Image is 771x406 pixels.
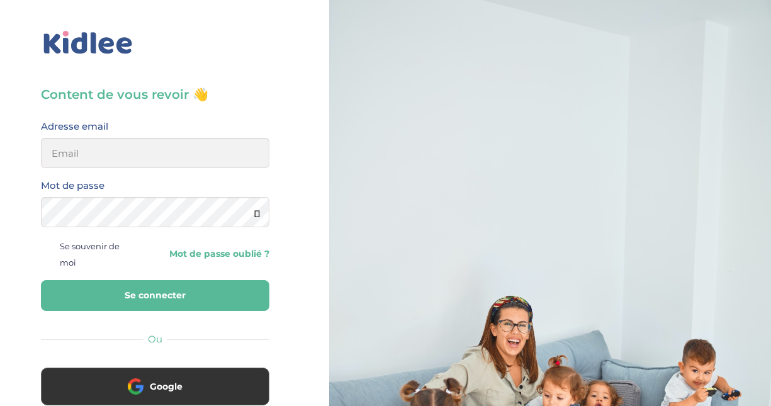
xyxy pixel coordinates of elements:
h3: Content de vous revoir 👋 [41,86,269,103]
a: Mot de passe oublié ? [164,248,269,260]
span: Se souvenir de moi [60,238,136,271]
button: Google [41,368,269,405]
a: Google [41,389,269,401]
input: Email [41,138,269,168]
button: Se connecter [41,280,269,311]
span: Google [150,380,183,393]
label: Mot de passe [41,178,104,194]
img: logo_kidlee_bleu [41,28,135,57]
span: Ou [148,333,162,345]
img: google.png [128,378,144,394]
label: Adresse email [41,118,108,135]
